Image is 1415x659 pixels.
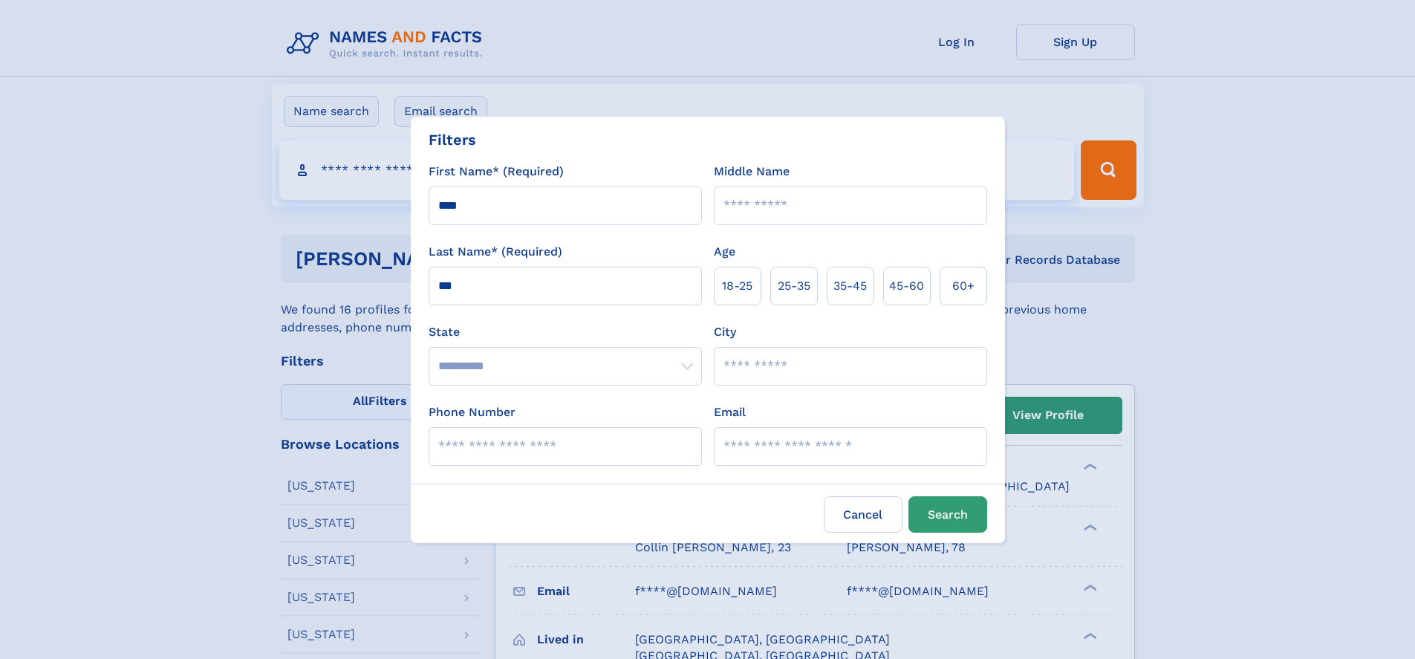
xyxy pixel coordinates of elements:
[714,403,746,421] label: Email
[714,243,735,261] label: Age
[908,496,987,533] button: Search
[952,277,975,295] span: 60+
[429,163,564,181] label: First Name* (Required)
[429,129,476,151] div: Filters
[722,277,752,295] span: 18‑25
[429,403,515,421] label: Phone Number
[714,163,790,181] label: Middle Name
[429,323,702,341] label: State
[824,496,902,533] label: Cancel
[429,243,562,261] label: Last Name* (Required)
[778,277,810,295] span: 25‑35
[833,277,867,295] span: 35‑45
[889,277,924,295] span: 45‑60
[714,323,736,341] label: City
